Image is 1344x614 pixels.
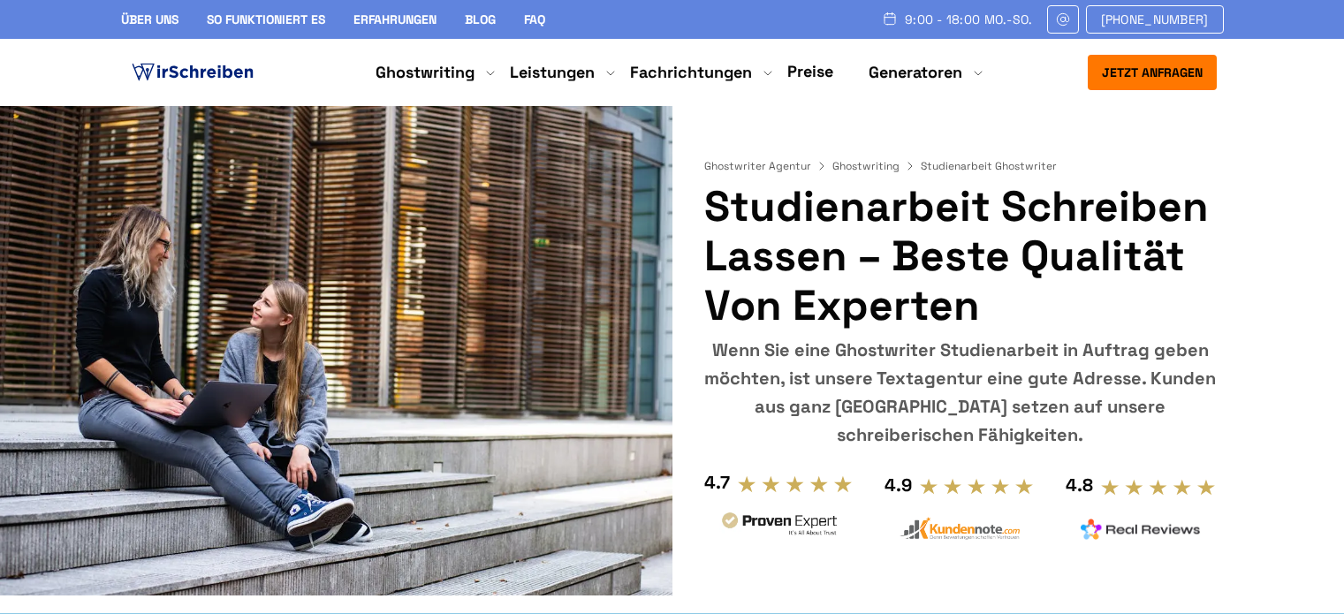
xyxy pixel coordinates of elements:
[737,474,853,494] img: stars
[719,510,839,542] img: provenexpert
[1081,519,1201,540] img: realreviews
[630,62,752,83] a: Fachrichtungen
[704,182,1216,330] h1: Studienarbeit schreiben lassen – beste Qualität von Experten
[128,59,257,86] img: logo ghostwriter-österreich
[787,61,833,81] a: Preise
[704,159,829,173] a: Ghostwriter Agentur
[1066,471,1093,499] div: 4.8
[1088,55,1217,90] button: Jetzt anfragen
[704,468,730,497] div: 4.7
[919,477,1035,497] img: stars
[1055,12,1071,27] img: Email
[900,517,1020,541] img: kundennote
[885,471,912,499] div: 4.9
[1100,478,1216,497] img: stars
[207,11,325,27] a: So funktioniert es
[121,11,178,27] a: Über uns
[1086,5,1224,34] a: [PHONE_NUMBER]
[510,62,595,83] a: Leistungen
[376,62,475,83] a: Ghostwriting
[1101,12,1209,27] span: [PHONE_NUMBER]
[832,159,917,173] a: Ghostwriting
[905,12,1033,27] span: 9:00 - 18:00 Mo.-So.
[882,11,898,26] img: Schedule
[921,159,1057,173] span: Studienarbeit Ghostwriter
[465,11,496,27] a: Blog
[704,336,1216,449] div: Wenn Sie eine Ghostwriter Studienarbeit in Auftrag geben möchten, ist unsere Textagentur eine gut...
[869,62,962,83] a: Generatoren
[353,11,437,27] a: Erfahrungen
[524,11,545,27] a: FAQ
